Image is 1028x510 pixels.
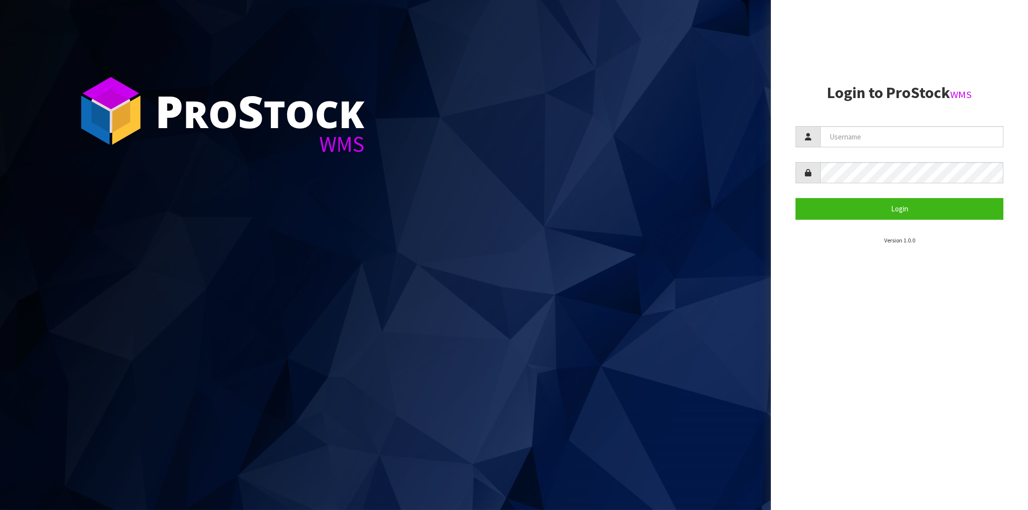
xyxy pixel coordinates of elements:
h2: Login to ProStock [796,84,1003,102]
img: ProStock Cube [74,74,148,148]
div: WMS [155,133,365,155]
small: WMS [950,88,972,101]
input: Username [820,126,1003,147]
small: Version 1.0.0 [884,237,915,244]
span: P [155,81,183,141]
button: Login [796,198,1003,219]
span: S [238,81,264,141]
div: ro tock [155,89,365,133]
